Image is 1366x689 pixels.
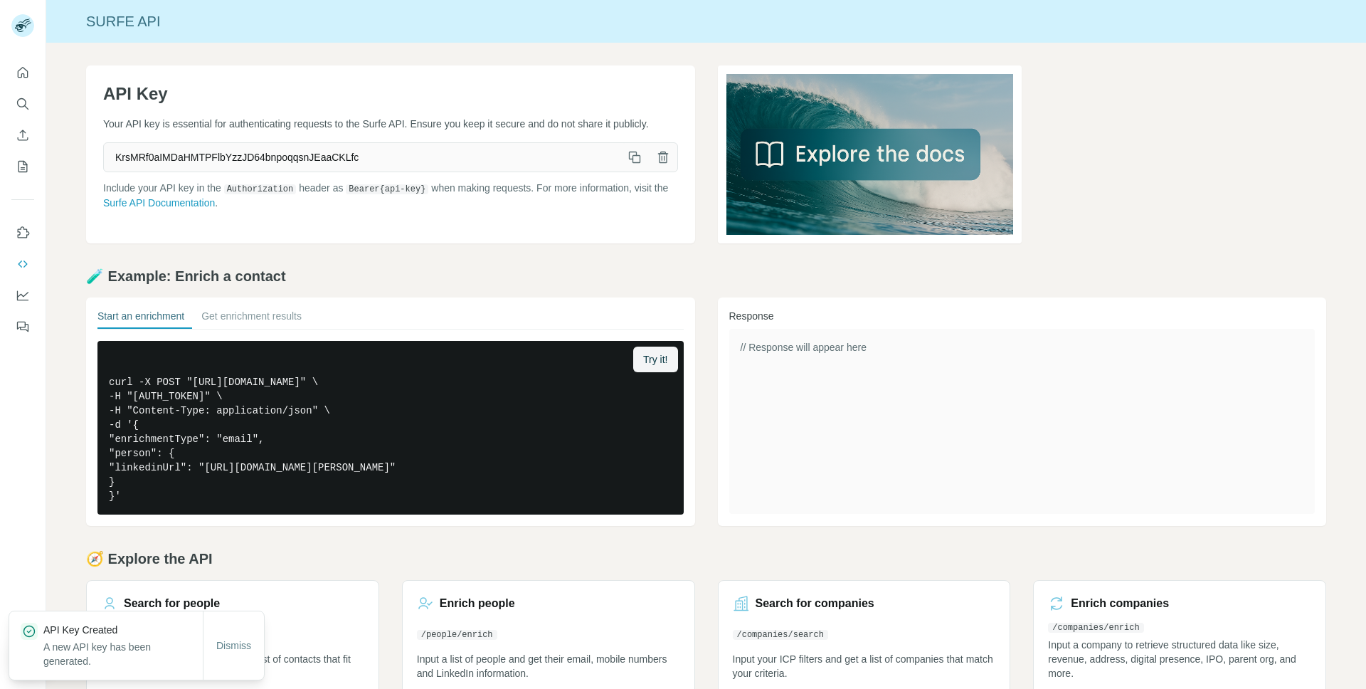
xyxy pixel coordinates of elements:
h3: Enrich companies [1071,595,1169,612]
pre: curl -X POST "[URL][DOMAIN_NAME]" \ -H "[AUTH_TOKEN]" \ -H "Content-Type: application/json" \ -d ... [97,341,684,515]
code: Bearer {api-key} [346,184,428,194]
p: API Key Created [43,623,203,637]
button: Enrich CSV [11,122,34,148]
button: Use Surfe on LinkedIn [11,220,34,246]
button: Dashboard [11,283,34,308]
p: Your API key is essential for authenticating requests to the Surfe API. Ensure you keep it secure... [103,117,678,131]
button: Quick start [11,60,34,85]
span: Try it! [643,352,667,367]
button: Try it! [633,347,677,372]
h2: 🧭 Explore the API [86,549,1326,569]
button: My lists [11,154,34,179]
span: KrsMRf0aIMDaHMTPFlbYzzJD64bnpoqqsnJEaaCKLfc [104,144,620,170]
h1: API Key [103,83,678,105]
button: Start an enrichment [97,309,184,329]
p: A new API key has been generated. [43,640,203,668]
code: Authorization [224,184,297,194]
button: Search [11,91,34,117]
div: Surfe API [46,11,1366,31]
span: Dismiss [216,638,251,653]
h3: Search for companies [756,595,874,612]
p: Input a list of people and get their email, mobile numbers and LinkedIn information. [417,652,680,680]
p: Input your ICP filters and get a list of companies that match your criteria. [733,652,996,680]
button: Dismiss [206,633,261,658]
button: Use Surfe API [11,251,34,277]
code: /companies/search [733,630,828,640]
h3: Enrich people [440,595,515,612]
p: Input a company to retrieve structured data like size, revenue, address, digital presence, IPO, p... [1048,638,1311,680]
code: /companies/enrich [1048,623,1143,633]
h3: Search for people [124,595,220,612]
a: Surfe API Documentation [103,197,215,209]
h2: 🧪 Example: Enrich a contact [86,266,1326,286]
p: Include your API key in the header as when making requests. For more information, visit the . [103,181,678,210]
span: // Response will appear here [741,342,867,353]
code: /people/enrich [417,630,497,640]
button: Get enrichment results [201,309,302,329]
button: Feedback [11,314,34,340]
h3: Response [729,309,1315,323]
